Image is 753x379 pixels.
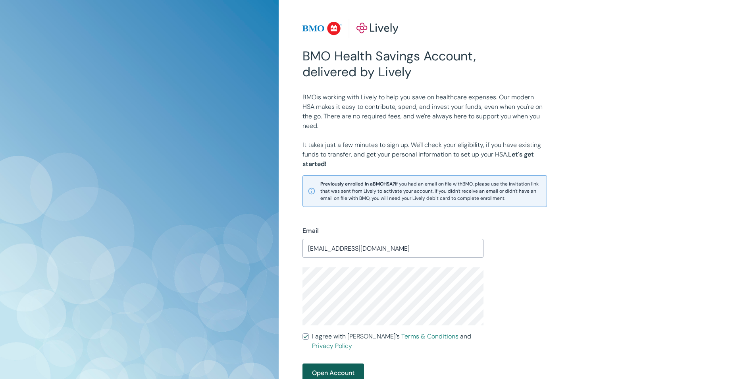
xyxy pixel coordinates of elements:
[302,226,319,236] label: Email
[401,332,458,340] a: Terms & Conditions
[302,93,547,131] p: BMO is working with Lively to help you save on healthcare expenses. Our modern HSA makes it easy ...
[302,140,547,169] p: It takes just a few minutes to sign up. We'll check your eligibility, if you have existing funds ...
[302,48,483,80] h2: BMO Health Savings Account, delivered by Lively
[320,180,542,202] span: If you had an email on file with BMO , please use the invitation link that was sent from Lively t...
[320,181,395,187] strong: Previously enrolled in a BMO HSA?
[312,342,352,350] a: Privacy Policy
[312,332,483,351] span: I agree with [PERSON_NAME]’s and
[302,19,399,39] img: Lively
